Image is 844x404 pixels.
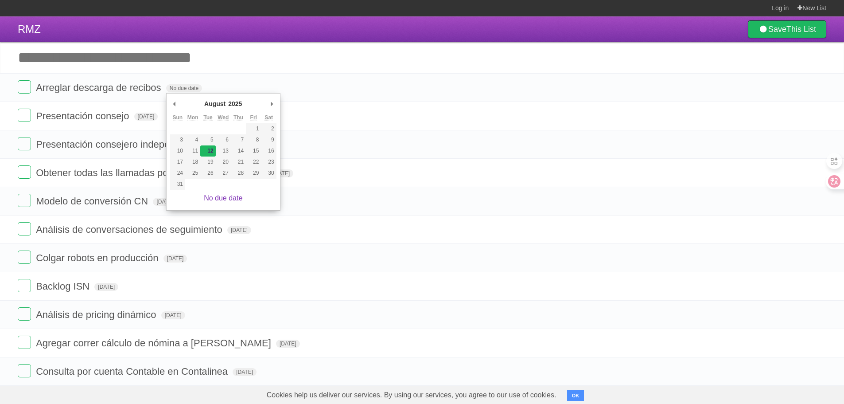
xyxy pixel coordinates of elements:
label: Done [18,222,31,235]
label: Done [18,251,31,264]
abbr: Saturday [264,114,273,121]
button: 4 [185,134,200,145]
button: Previous Month [170,97,179,110]
span: [DATE] [233,368,257,376]
button: 25 [185,168,200,179]
span: RMZ [18,23,41,35]
span: Agregar correr cálculo de nómina a [PERSON_NAME] [36,337,273,349]
span: [DATE] [276,340,300,348]
button: 26 [200,168,215,179]
button: 20 [216,157,231,168]
span: Consulta por cuenta Contable en Contalinea [36,366,230,377]
span: [DATE] [269,169,293,177]
span: Modelo de conversión CN [36,196,150,207]
label: Done [18,336,31,349]
button: 9 [261,134,276,145]
abbr: Sunday [173,114,183,121]
span: Arreglar descarga de recibos [36,82,163,93]
label: Done [18,165,31,179]
button: 11 [185,145,200,157]
span: Presentación consejo [36,110,131,122]
span: Colgar robots en producción [36,252,160,263]
span: Obtener todas las llamadas por fechas de un usuario [36,167,267,178]
button: 13 [216,145,231,157]
button: 15 [246,145,261,157]
button: 7 [231,134,246,145]
button: 12 [200,145,215,157]
a: No due date [204,194,242,202]
span: Backlog ISN [36,281,92,292]
label: Done [18,80,31,94]
span: Análisis de pricing dinámico [36,309,158,320]
span: [DATE] [163,255,187,263]
button: 31 [170,179,185,190]
span: [DATE] [227,226,251,234]
button: 14 [231,145,246,157]
b: This List [786,25,816,34]
button: 2 [261,123,276,134]
label: Done [18,109,31,122]
button: 19 [200,157,215,168]
label: Done [18,279,31,292]
label: Done [18,194,31,207]
div: 2025 [227,97,243,110]
button: 24 [170,168,185,179]
button: 8 [246,134,261,145]
button: Next Month [268,97,276,110]
button: 16 [261,145,276,157]
button: 22 [246,157,261,168]
button: 23 [261,157,276,168]
div: August [203,97,227,110]
button: 10 [170,145,185,157]
button: 29 [246,168,261,179]
label: Done [18,137,31,150]
span: [DATE] [153,198,177,206]
button: OK [567,390,584,401]
button: 3 [170,134,185,145]
abbr: Thursday [233,114,243,121]
button: 28 [231,168,246,179]
abbr: Wednesday [218,114,229,121]
span: [DATE] [134,113,158,121]
a: SaveThis List [748,20,826,38]
abbr: Friday [250,114,257,121]
button: 30 [261,168,276,179]
button: 18 [185,157,200,168]
button: 27 [216,168,231,179]
button: 1 [246,123,261,134]
span: No due date [166,84,202,92]
abbr: Monday [187,114,198,121]
span: Cookies help us deliver our services. By using our services, you agree to our use of cookies. [258,386,565,404]
span: Análisis de conversaciones de seguimiento [36,224,225,235]
label: Done [18,307,31,321]
span: Presentación consejero independiente [36,139,204,150]
button: 17 [170,157,185,168]
button: 6 [216,134,231,145]
span: [DATE] [94,283,118,291]
abbr: Tuesday [203,114,212,121]
span: [DATE] [161,311,185,319]
button: 21 [231,157,246,168]
button: 5 [200,134,215,145]
label: Done [18,364,31,377]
